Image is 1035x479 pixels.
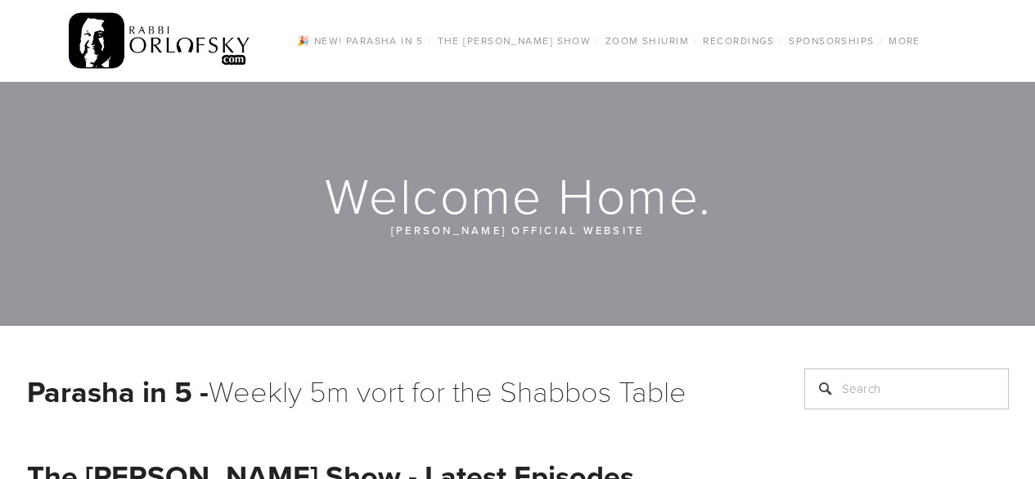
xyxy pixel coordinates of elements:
a: Sponsorships [784,30,879,52]
p: [PERSON_NAME] official website [125,221,911,239]
a: The [PERSON_NAME] Show [433,30,596,52]
span: / [780,34,784,47]
a: 🎉 NEW! Parasha in 5 [292,30,428,52]
a: Zoom Shiurim [601,30,694,52]
input: Search [804,368,1009,409]
span: / [428,34,432,47]
span: / [596,34,600,47]
span: / [694,34,698,47]
a: Recordings [698,30,779,52]
h1: Welcome Home. [27,169,1010,221]
img: RabbiOrlofsky.com [69,9,251,73]
span: / [880,34,884,47]
strong: Parasha in 5 - [27,370,209,413]
h1: Weekly 5m vort for the Shabbos Table [27,368,763,413]
a: More [884,30,925,52]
